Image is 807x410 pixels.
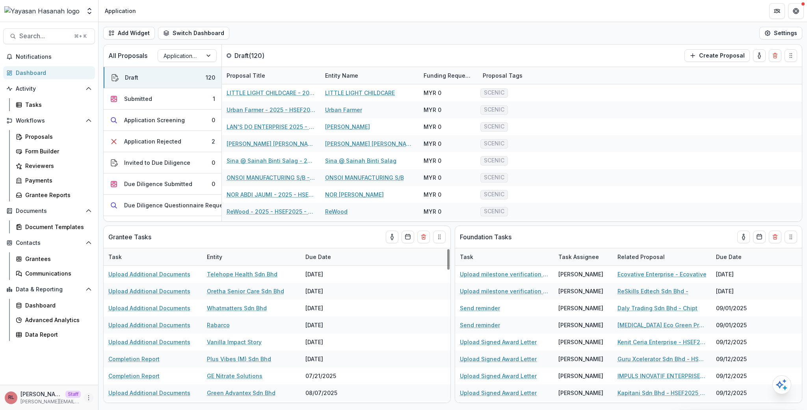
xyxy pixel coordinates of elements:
div: Application Rejected [124,137,181,145]
a: [PERSON_NAME] [PERSON_NAME] - 2025 - HSEF2025 - SCENIC [227,140,316,148]
a: Green Advantex Sdn Bhd [207,389,275,397]
span: SCENIC [484,208,504,215]
div: 0 [212,180,215,188]
div: [PERSON_NAME] [558,321,603,329]
a: Upload milestone verification report [460,270,549,278]
a: Dashboard [13,299,95,312]
div: Due Date [711,248,770,265]
a: Completion Report [108,355,160,363]
div: [PERSON_NAME] [558,355,603,363]
a: Sina @ Sainah Binti Salag [325,157,396,165]
button: Open Data & Reporting [3,283,95,296]
a: Upload milestone verification report [460,287,549,295]
div: Due Diligence Submitted [124,180,192,188]
a: Proposals [13,130,95,143]
div: MYR 0 [424,190,441,199]
a: Guru Xcelerator Sdn Bhd - HSEF2025 - Asia School of Business [617,355,707,363]
a: NOR ABDI JAUMI - 2025 - HSEF2025 - SCENIC [227,190,316,199]
a: GE Nitrate Solutions [207,372,262,380]
div: 09/01/2025 [711,300,770,317]
span: Documents [16,208,82,214]
a: [MEDICAL_DATA] Eco Green Products Sdn Bhd - [GEOGRAPHIC_DATA] [617,321,707,329]
span: Activity [16,86,82,92]
div: Proposal Title [222,67,320,84]
a: LAN'S DO ENTERPRISE 2025 - HSEF2025 - SCENIC [227,123,316,131]
a: [PERSON_NAME] [325,123,370,131]
a: Payments [13,174,95,187]
a: Kenit Ceria Enterprise - HSEF2025 - Asia School of Business [617,338,707,346]
a: Ecovative Enterprise - Ecovative [617,270,707,278]
p: Staff [65,391,81,398]
a: Advanced Analytics [13,313,95,326]
a: ONSOI MANUFACTURING S/B - 2025 - HSEF2025 - SCENIC [227,173,316,182]
div: Funding Requested [419,71,478,80]
a: Upload Additional Documents [108,389,190,397]
div: Task [104,253,126,261]
button: Submitted1 [104,88,221,110]
div: Entity Name [320,71,363,80]
a: Upload Additional Documents [108,338,190,346]
button: Application Screening0 [104,110,221,131]
p: [PERSON_NAME][EMAIL_ADDRESS][DOMAIN_NAME] [20,398,81,405]
button: Notifications [3,50,95,63]
div: Document Templates [25,223,89,231]
button: Open Workflows [3,114,95,127]
a: [PERSON_NAME] [PERSON_NAME] [325,140,414,148]
button: Open AI Assistant [772,375,791,394]
div: Proposal Tags [478,67,576,84]
button: Create Proposal [684,49,750,62]
div: Due Date [301,253,336,261]
a: IMPULS INOVATIF ENTERPRISE - HSEF2025 - Asia School of Business [617,372,707,380]
div: 09/12/2025 [711,367,770,384]
a: Upload Additional Documents [108,287,190,295]
a: LITTLE LIGHT CHILDCARE [325,89,395,97]
a: Data Report [13,328,95,341]
div: Reviewers [25,162,89,170]
button: Settings [759,27,802,39]
div: Task [455,248,554,265]
div: Proposal Tags [478,71,527,80]
a: ReWood - 2025 - HSEF2025 - SCENIC [227,207,316,216]
button: Open Activity [3,82,95,95]
a: Urban Farmer [325,106,362,114]
div: Dashboard [16,69,89,77]
a: Rabarco [207,321,230,329]
a: Tasks [13,98,95,111]
span: Workflows [16,117,82,124]
a: Upload Additional Documents [108,304,190,312]
button: Add Widget [103,27,155,39]
div: Ruthwick LOI [8,395,14,400]
div: Funding Requested [419,67,478,84]
div: [DATE] [711,283,770,300]
p: All Proposals [108,51,147,60]
button: Switch Dashboard [158,27,229,39]
div: Due Diligence Questionnaire Requested [124,201,235,209]
div: Related Proposal [613,248,711,265]
a: Upload Additional Documents [108,270,190,278]
a: Grantee Reports [13,188,95,201]
div: Due Date [711,253,746,261]
div: Data Report [25,330,89,339]
span: SCENIC [484,123,504,130]
div: 0 [212,158,215,167]
span: SCENIC [484,89,504,96]
a: Send reminder [460,321,500,329]
a: Whatmatters Sdn Bhd [207,304,267,312]
div: Form Builder [25,147,89,155]
span: SCENIC [484,140,504,147]
div: Proposals [25,132,89,141]
div: 0 [212,116,215,124]
a: Plus Vibes (M) Sdn Bhd [207,355,271,363]
button: Search... [3,28,95,44]
a: Reviewers [13,159,95,172]
div: Due Date [301,248,360,265]
div: MYR 0 [424,106,441,114]
p: Draft ( 120 ) [234,51,294,60]
button: toggle-assigned-to-me [737,231,750,243]
button: Drag [785,231,797,243]
a: Upload Signed Award Letter [460,355,537,363]
div: MYR 0 [424,157,441,165]
button: Partners [769,3,785,19]
a: ONSOI MANUFACTURING S/B [325,173,404,182]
